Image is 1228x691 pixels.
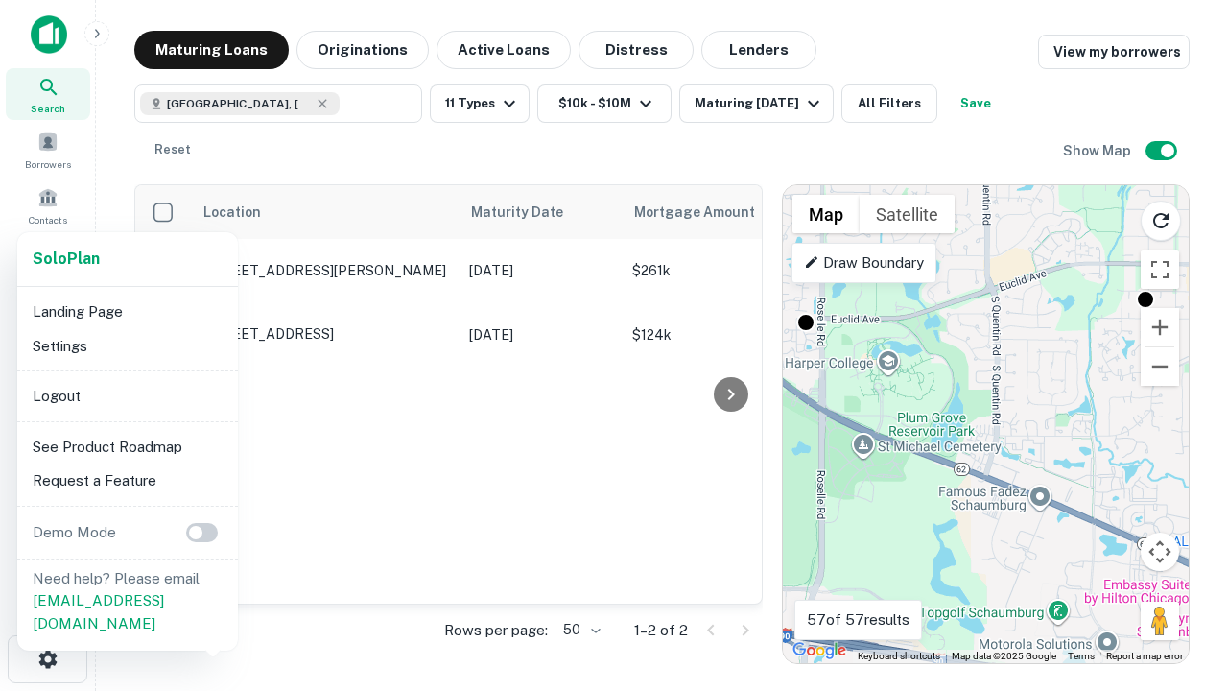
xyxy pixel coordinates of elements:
strong: Solo Plan [33,250,100,268]
li: Logout [25,379,230,414]
a: [EMAIL_ADDRESS][DOMAIN_NAME] [33,592,164,631]
li: Settings [25,329,230,364]
li: Request a Feature [25,464,230,498]
li: Landing Page [25,295,230,329]
p: Need help? Please email [33,567,223,635]
iframe: Chat Widget [1132,476,1228,568]
a: SoloPlan [33,248,100,271]
li: See Product Roadmap [25,430,230,465]
p: Demo Mode [25,521,124,544]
